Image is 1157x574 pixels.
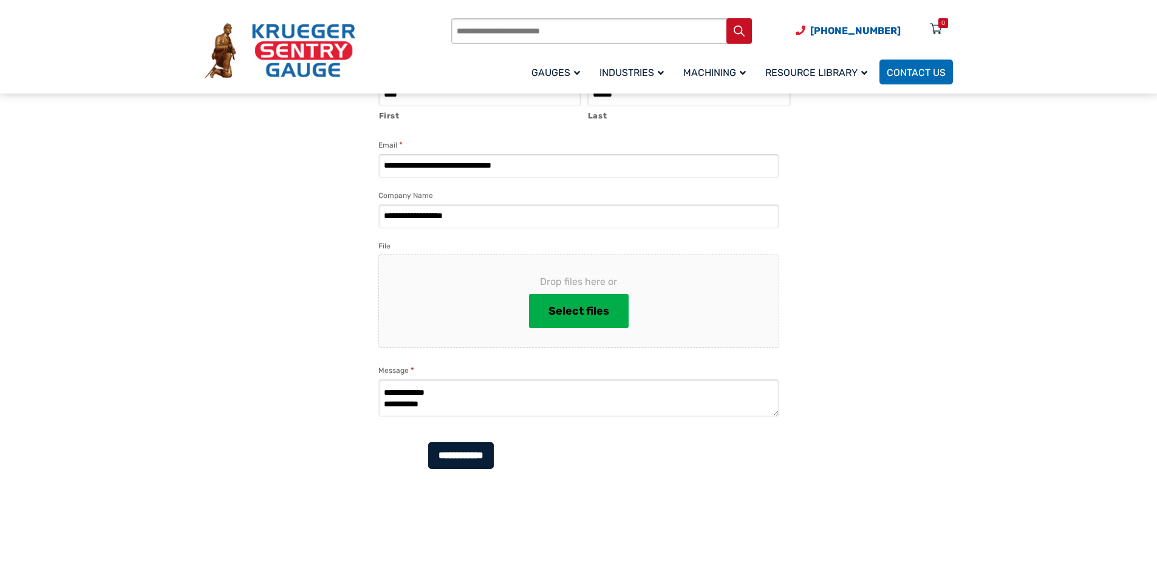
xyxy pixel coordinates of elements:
[765,67,867,78] span: Resource Library
[599,67,664,78] span: Industries
[941,18,945,28] div: 0
[796,23,901,38] a: Phone Number (920) 434-8860
[398,275,759,289] span: Drop files here or
[524,58,592,86] a: Gauges
[529,294,629,328] button: select files, file
[378,364,414,377] label: Message
[379,107,582,122] label: First
[378,240,391,252] label: File
[531,67,580,78] span: Gauges
[378,139,403,151] label: Email
[887,67,946,78] span: Contact Us
[378,190,433,202] label: Company Name
[592,58,676,86] a: Industries
[810,25,901,36] span: [PHONE_NUMBER]
[758,58,879,86] a: Resource Library
[588,107,791,122] label: Last
[205,23,355,79] img: Krueger Sentry Gauge
[676,58,758,86] a: Machining
[879,60,953,84] a: Contact Us
[683,67,746,78] span: Machining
